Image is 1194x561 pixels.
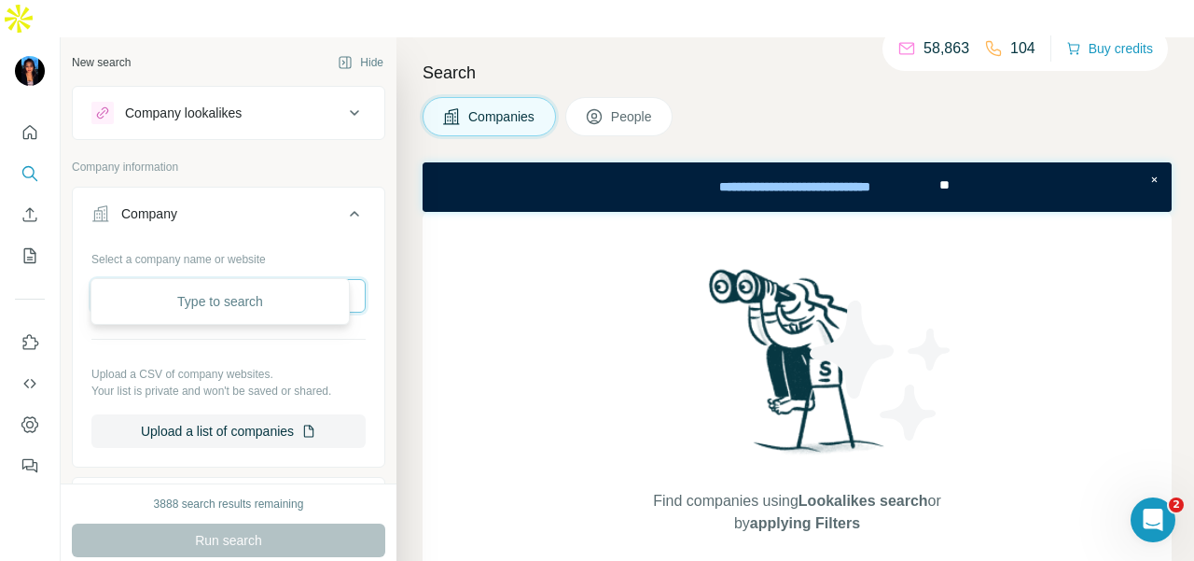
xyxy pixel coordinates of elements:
[798,493,928,509] span: Lookalikes search
[72,159,385,175] p: Company information
[15,56,45,86] img: Avatar
[125,104,242,122] div: Company lookalikes
[15,239,45,273] button: My lists
[73,91,384,135] button: Company lookalikes
[91,366,366,383] p: Upload a CSV of company websites.
[1169,498,1184,512] span: 2
[750,515,860,531] span: applying Filters
[73,191,384,244] button: Company
[923,37,969,60] p: 58,863
[423,60,1172,86] h4: Search
[154,496,304,512] div: 3888 search results remaining
[72,54,131,71] div: New search
[73,482,384,526] button: Industry
[798,287,965,455] img: Surfe Illustration - Stars
[15,326,45,359] button: Use Surfe on LinkedIn
[611,107,654,126] span: People
[121,204,177,223] div: Company
[15,367,45,400] button: Use Surfe API
[423,162,1172,212] iframe: Banner
[91,383,366,400] p: Your list is private and won't be saved or shared.
[647,490,946,535] span: Find companies using or by
[91,244,366,268] div: Select a company name or website
[15,198,45,231] button: Enrich CSV
[1131,498,1175,542] iframe: Intercom live chat
[15,408,45,442] button: Dashboard
[15,116,45,149] button: Quick start
[15,449,45,483] button: Feedback
[1010,37,1035,60] p: 104
[15,157,45,190] button: Search
[95,283,345,320] div: Type to search
[91,414,366,448] button: Upload a list of companies
[1066,35,1153,62] button: Buy credits
[468,107,536,126] span: Companies
[701,264,895,472] img: Surfe Illustration - Woman searching with binoculars
[325,49,396,77] button: Hide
